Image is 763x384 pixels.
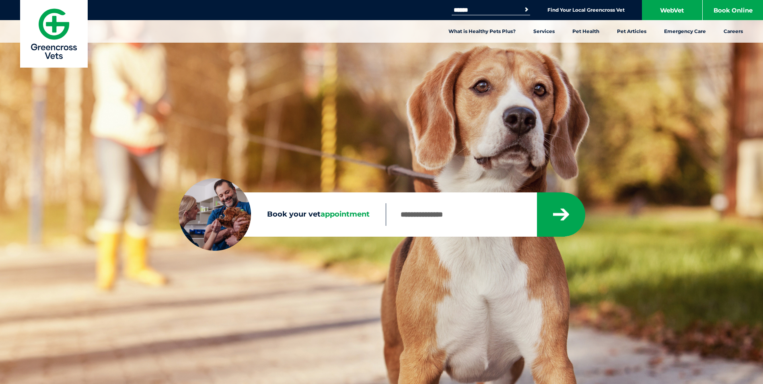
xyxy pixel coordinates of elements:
[715,20,752,43] a: Careers
[564,20,608,43] a: Pet Health
[608,20,655,43] a: Pet Articles
[179,209,386,221] label: Book your vet
[522,6,531,14] button: Search
[655,20,715,43] a: Emergency Care
[547,7,625,13] a: Find Your Local Greencross Vet
[440,20,524,43] a: What is Healthy Pets Plus?
[321,210,370,219] span: appointment
[524,20,564,43] a: Services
